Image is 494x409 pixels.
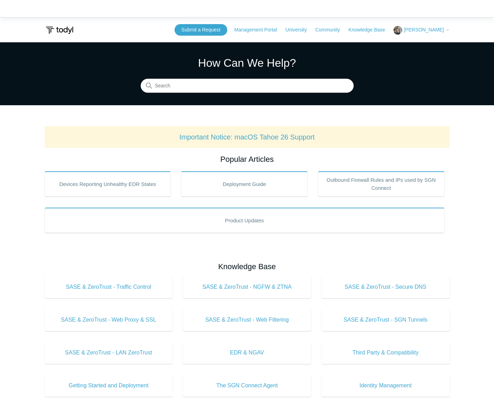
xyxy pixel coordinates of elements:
[193,283,301,291] span: SASE & ZeroTrust - NGFW & ZTNA
[234,26,284,34] a: Management Portal
[45,171,171,196] a: Devices Reporting Unhealthy EDR States
[45,276,173,298] a: SASE & ZeroTrust - Traffic Control
[45,153,450,165] h2: Popular Articles
[45,208,444,233] a: Product Updates
[332,283,439,291] span: SASE & ZeroTrust - Secure DNS
[322,309,450,331] a: SASE & ZeroTrust - SGN Tunnels
[393,26,449,35] button: [PERSON_NAME]
[183,374,311,397] a: The SGN Connect Agent
[332,349,439,357] span: Third Party & Compatibility
[45,24,74,37] img: Todyl Support Center Help Center home page
[318,171,444,196] a: Outbound Firewall Rules and IPs used by SGN Connect
[141,79,354,93] input: Search
[45,309,173,331] a: SASE & ZeroTrust - Web Proxy & SSL
[55,283,162,291] span: SASE & ZeroTrust - Traffic Control
[55,381,162,390] span: Getting Started and Deployment
[45,342,173,364] a: SASE & ZeroTrust - LAN ZeroTrust
[193,349,301,357] span: EDR & NGAV
[285,26,314,34] a: University
[55,316,162,324] span: SASE & ZeroTrust - Web Proxy & SSL
[183,309,311,331] a: SASE & ZeroTrust - Web Filtering
[322,374,450,397] a: Identity Management
[179,133,315,141] a: Important Notice: macOS Tahoe 26 Support
[141,55,354,71] h1: How Can We Help?
[404,27,444,33] span: [PERSON_NAME]
[348,26,392,34] a: Knowledge Base
[193,381,301,390] span: The SGN Connect Agent
[332,316,439,324] span: SASE & ZeroTrust - SGN Tunnels
[175,24,227,36] a: Submit a Request
[45,374,173,397] a: Getting Started and Deployment
[322,276,450,298] a: SASE & ZeroTrust - Secure DNS
[315,26,347,34] a: Community
[332,381,439,390] span: Identity Management
[193,316,301,324] span: SASE & ZeroTrust - Web Filtering
[45,261,450,272] h2: Knowledge Base
[181,171,308,196] a: Deployment Guide
[183,342,311,364] a: EDR & NGAV
[322,342,450,364] a: Third Party & Compatibility
[55,349,162,357] span: SASE & ZeroTrust - LAN ZeroTrust
[183,276,311,298] a: SASE & ZeroTrust - NGFW & ZTNA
